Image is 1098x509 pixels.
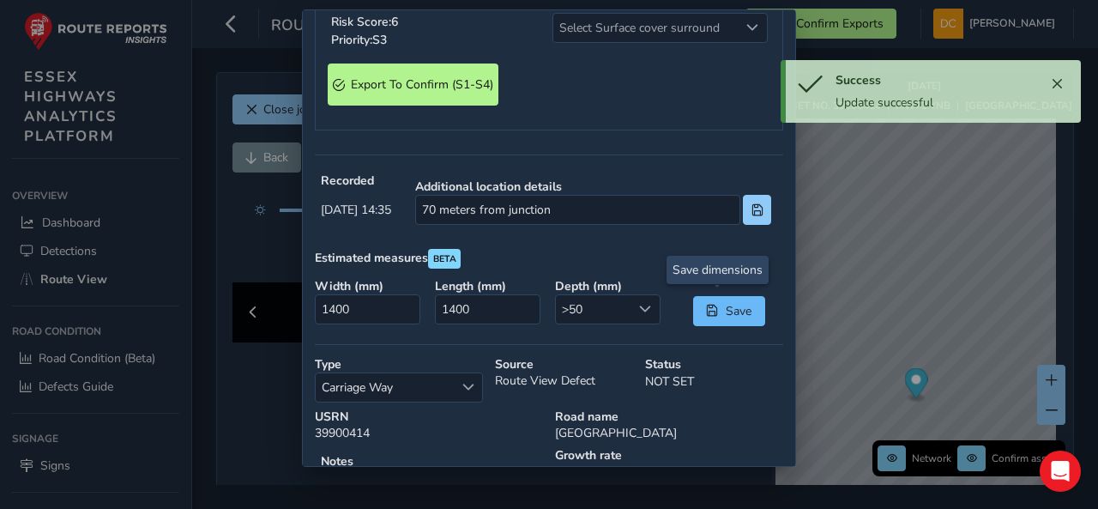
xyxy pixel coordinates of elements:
span: [DATE] 14:35 [321,202,391,218]
span: >50 [556,295,631,324]
strong: USRN [315,409,543,425]
strong: Notes [321,453,537,470]
div: Update successful [836,94,1045,111]
strong: Length ( mm ) [435,278,543,294]
strong: Estimated measures [315,250,428,266]
div: Route View Defect [489,350,639,409]
strong: Road name [555,409,783,425]
div: Select a type [454,373,482,402]
div: Open Intercom Messenger [1040,451,1081,492]
p: NOT SET [645,373,783,391]
strong: Growth rate [555,447,783,464]
p: Risk Score: 6 [331,13,546,31]
span: Carriage Way [316,373,454,402]
strong: Source [495,356,633,373]
span: Success [836,72,881,88]
strong: Width ( mm ) [315,278,423,294]
div: 39900414 [309,403,549,447]
span: Export To Confirm (S1-S4) [351,76,493,93]
div: Select Surface cover surround [739,14,767,42]
strong: Recorded [321,173,391,189]
span: Select Surface cover surround [553,14,739,42]
button: Save [693,296,765,326]
span: BETA [433,252,456,266]
button: Export To Confirm (S1-S4) [328,64,498,106]
strong: Depth ( mm ) [555,278,663,294]
strong: Status [645,356,783,373]
button: Close [1045,72,1069,96]
span: Save [724,303,752,319]
strong: Type [315,356,483,373]
strong: Additional location details [415,179,771,195]
div: [GEOGRAPHIC_DATA] [549,403,789,447]
p: Priority: S3 [331,31,546,49]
